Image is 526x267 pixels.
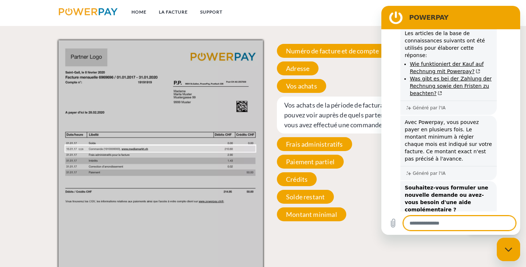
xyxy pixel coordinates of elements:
[277,172,317,186] span: Crédits
[277,44,388,58] span: Numéro de facture et de compte
[59,8,118,15] img: logo-powerpay.svg
[277,155,344,169] span: Paiement partiel
[125,5,153,19] a: Home
[277,207,346,221] span: Montant minimal
[277,97,454,133] span: Vos achats de la période de facturation actuelle. Ici, vous pouvez voir auprès de quels partenair...
[194,5,229,19] a: Support
[153,5,194,19] a: LA FACTURE
[277,137,352,151] span: Frais administratifs
[277,79,326,93] span: Vos achats
[381,6,520,235] iframe: Fenêtre de messagerie
[433,5,452,19] a: CG
[277,190,334,204] span: Solde restant
[497,238,520,261] iframe: Bouton de lancement de la fenêtre de messagerie, conversation en cours
[277,61,319,75] span: Adresse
